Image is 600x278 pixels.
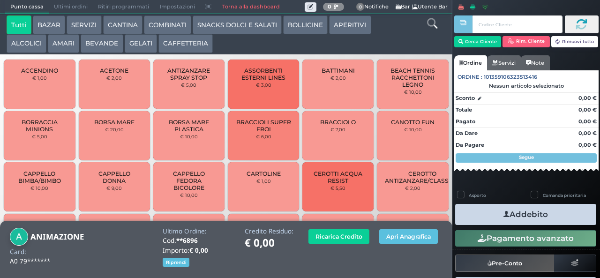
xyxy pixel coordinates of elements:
span: Impostazioni [155,0,200,14]
span: 0 [356,3,365,11]
small: € 7,00 [330,127,345,132]
b: 0 [328,3,331,10]
button: BOLLICINE [283,15,328,34]
span: CAPPELLO FEDORA BICOLORE [161,170,217,191]
button: BAZAR [33,15,65,34]
button: Tutti [7,15,31,34]
small: € 2,00 [330,75,346,81]
span: BORSA MARE PLASTICA [161,119,217,133]
b: € 0,00 [189,246,208,255]
button: Apri Anagrafica [379,229,438,244]
span: CANOTTO FUN [391,119,435,126]
button: Ricarica Credito [308,229,369,244]
span: CARTOLINE [247,170,281,177]
button: Pre-Conto [455,255,555,271]
strong: Totale [456,106,472,113]
small: € 10,00 [404,89,422,95]
span: Ordine : [457,73,482,81]
small: € 1,00 [32,75,47,81]
span: Ritiri programmati [93,0,154,14]
button: CAFFETTERIA [158,34,213,53]
strong: 0,00 € [578,106,597,113]
small: € 10,00 [30,185,48,191]
span: CAPPELLO BIMBA/BIMBO [12,170,67,184]
button: GELATI [125,34,157,53]
span: CEROTTO ANTIZANZARE/CLASSICO [385,170,459,184]
small: € 2,00 [106,75,122,81]
label: Asporto [469,192,486,198]
button: Cerca Cliente [454,36,502,47]
h4: Cod. [163,237,235,244]
strong: 0,00 € [578,95,597,101]
small: € 5,00 [181,82,196,88]
small: € 9,00 [106,185,122,191]
strong: 0,00 € [578,118,597,125]
small: € 3,00 [256,82,271,88]
small: € 10,00 [404,127,422,132]
button: Rim. Cliente [502,36,550,47]
span: ACETONE [100,67,128,74]
button: Rimuovi tutto [551,36,599,47]
button: SNACKS DOLCI E SALATI [193,15,282,34]
h4: Credito Residuo: [245,228,293,235]
span: BATTIMANI [322,67,355,74]
small: € 2,00 [405,185,420,191]
strong: 0,00 € [578,142,597,148]
button: CANTINA [103,15,142,34]
button: BEVANDE [81,34,123,53]
label: Comanda prioritaria [543,192,586,198]
span: BEACH TENNIS RACCHETTONI LEGNO [385,67,441,88]
strong: Da Dare [456,130,478,136]
strong: Sconto [456,94,475,102]
strong: 0,00 € [578,130,597,136]
span: Punto cassa [5,0,49,14]
span: CEROTTI ACQUA RESIST [310,170,366,184]
span: ACCENDINO [21,67,58,74]
span: CAPPELLO DONNA [86,170,142,184]
a: Note [521,55,549,70]
small: € 1,00 [256,178,271,184]
button: COMBINATI [144,15,191,34]
button: Pagamento avanzato [455,230,596,246]
span: ANTIZANZARE SPRAY STOP [161,67,217,81]
span: Ultimi ordini [49,0,93,14]
small: € 5,00 [32,134,47,139]
span: BRACCIOLI SUPER EROI [236,119,292,133]
span: BORSA MARE [94,119,135,126]
span: BRACCIOLO [320,119,356,126]
small: € 6,00 [256,134,271,139]
small: € 20,00 [105,127,124,132]
button: ALCOLICI [7,34,46,53]
input: Codice Cliente [472,15,562,33]
strong: Pagato [456,118,475,125]
button: AMARI [48,34,79,53]
small: € 5,50 [330,185,345,191]
h1: € 0,00 [245,237,293,249]
small: € 10,00 [180,192,198,198]
a: Servizi [487,55,521,70]
div: Nessun articolo selezionato [454,83,599,89]
span: 101359106323513416 [484,73,537,81]
a: Torna alla dashboard [217,0,285,14]
button: SERVIZI [67,15,101,34]
span: ASSORBENTI ESTERNI LINES [236,67,292,81]
small: € 10,00 [180,134,198,139]
button: Riprendi [163,258,189,267]
h4: Importo: [163,247,235,254]
strong: Da Pagare [456,142,484,148]
h4: Card: [10,248,26,255]
span: BORRACCIA MINIONS [12,119,67,133]
h4: Ultimo Ordine: [163,228,235,235]
button: APERITIVI [329,15,371,34]
b: ANIMAZIONE [30,231,84,242]
a: Ordine [454,55,487,70]
img: ANIMAZIONE [10,228,28,246]
button: Addebito [455,204,596,225]
strong: Segue [519,154,534,160]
